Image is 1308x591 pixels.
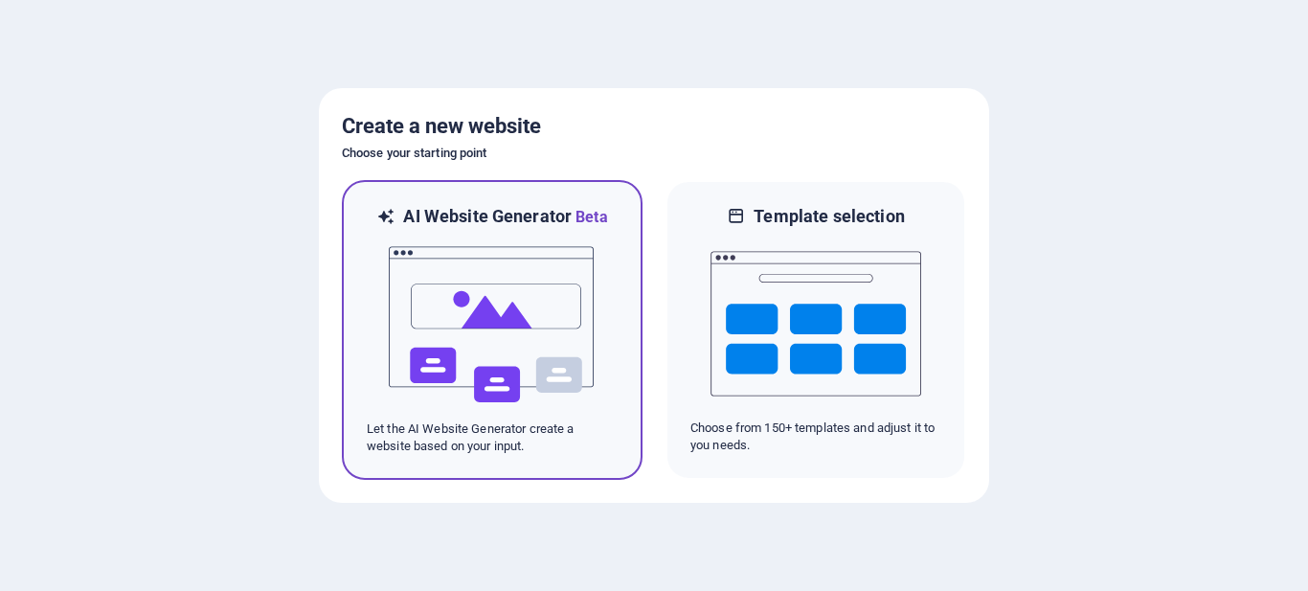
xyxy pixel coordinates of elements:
p: Choose from 150+ templates and adjust it to you needs. [690,420,941,454]
div: Template selectionChoose from 150+ templates and adjust it to you needs. [665,180,966,480]
div: AI Website GeneratorBetaaiLet the AI Website Generator create a website based on your input. [342,180,643,480]
h6: Template selection [754,205,904,228]
h6: Choose your starting point [342,142,966,165]
span: Beta [572,208,608,226]
h5: Create a new website [342,111,966,142]
img: ai [387,229,598,421]
h6: AI Website Generator [403,205,607,229]
p: Let the AI Website Generator create a website based on your input. [367,421,618,455]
